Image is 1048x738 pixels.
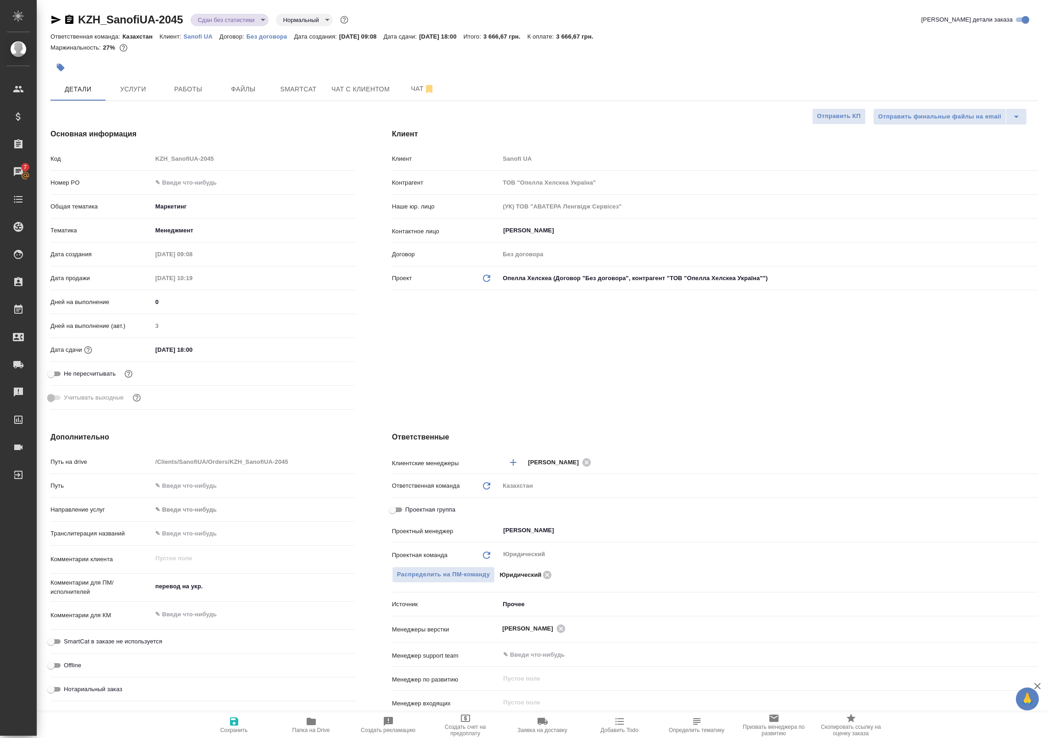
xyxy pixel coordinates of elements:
[166,84,210,95] span: Работы
[502,623,568,634] div: [PERSON_NAME]
[184,33,219,40] p: Sanofi UA
[82,344,94,356] button: Если добавить услуги и заполнить их объемом, то дата рассчитается автоматически
[50,44,103,51] p: Маржинальность:
[273,712,350,738] button: Папка на Drive
[152,455,355,468] input: Пустое поле
[392,699,500,708] p: Менеджер входящих
[392,675,500,684] p: Менеджер по развитию
[392,202,500,211] p: Наше юр. лицо
[50,345,82,355] p: Дата сдачи
[392,600,500,609] p: Источник
[392,274,412,283] p: Проект
[658,712,735,738] button: Определить тематику
[152,579,355,594] textarea: перевод на укр.
[78,13,183,26] a: KZH_SanofiUA-2045
[405,505,455,514] span: Проектная группа
[152,295,355,309] input: ✎ Введи что-нибудь
[152,199,355,214] div: Маркетинг
[338,14,350,26] button: Доп статусы указывают на важность/срочность заказа
[392,154,500,163] p: Клиент
[103,44,117,51] p: 27%
[50,154,152,163] p: Код
[50,321,152,331] p: Дней на выполнение (авт.)
[276,84,320,95] span: Smartcat
[1033,462,1035,463] button: Open
[528,456,594,468] div: [PERSON_NAME]
[517,727,567,733] span: Заявка на доставку
[1033,530,1035,531] button: Open
[419,33,464,40] p: [DATE] 18:00
[499,570,541,580] p: Юридический
[392,459,500,468] p: Клиентские менеджеры
[155,505,344,514] div: ✎ Введи что-нибудь
[280,16,322,24] button: Нормальный
[502,624,559,633] span: [PERSON_NAME]
[159,33,183,40] p: Клиент:
[813,712,890,738] button: Скопировать ссылку на оценку заказа
[195,16,258,24] button: Сдан без статистики
[276,14,333,26] div: Сдан без статистики
[1033,654,1035,656] button: Open
[152,343,232,356] input: ✎ Введи что-нибудь
[152,176,355,189] input: ✎ Введи что-нибудь
[152,223,355,238] div: Менеджмент
[921,15,1013,24] span: [PERSON_NAME] детали заказа
[131,392,143,404] button: Выбери, если сб и вс нужно считать рабочими днями для выполнения заказа.
[152,248,232,261] input: Пустое поле
[502,673,1016,684] input: Пустое поле
[499,248,1038,261] input: Пустое поле
[383,33,419,40] p: Дата сдачи:
[247,32,294,40] a: Без договора
[50,202,152,211] p: Общая тематика
[499,200,1038,213] input: Пустое поле
[817,111,861,122] span: Отправить КП
[18,163,32,172] span: 7
[392,250,500,259] p: Договор
[2,160,34,183] a: 7
[424,84,435,95] svg: Отписаться
[50,432,355,443] h4: Дополнительно
[221,84,265,95] span: Файлы
[427,712,504,738] button: Создать счет на предоплату
[50,178,152,187] p: Номер PO
[502,697,1016,708] input: Пустое поле
[50,611,152,620] p: Комментарии для КМ
[1020,689,1035,709] span: 🙏
[50,529,152,538] p: Транслитерация названий
[878,112,1001,122] span: Отправить финальные файлы на email
[392,567,495,583] span: В заказе уже есть ответственный ПМ или ПМ группа
[294,33,339,40] p: Дата создания:
[499,597,1038,612] div: Прочее
[50,250,152,259] p: Дата создания
[50,481,152,490] p: Путь
[392,227,500,236] p: Контактное лицо
[392,527,500,536] p: Проектный менеджер
[350,712,427,738] button: Создать рекламацию
[191,14,269,26] div: Сдан без статистики
[392,178,500,187] p: Контрагент
[392,481,460,490] p: Ответственная команда
[600,727,638,733] span: Добавить Todo
[873,108,1006,125] button: Отправить финальные файлы на email
[50,274,152,283] p: Дата продажи
[669,727,724,733] span: Определить тематику
[361,727,415,733] span: Создать рекламацию
[401,83,445,95] span: Чат
[152,479,355,492] input: ✎ Введи что-нибудь
[64,393,124,402] span: Учитывать выходные
[64,369,116,378] span: Не пересчитывать
[118,42,129,54] button: 4307.41 RUB;
[432,724,499,737] span: Создать счет на предоплату
[504,712,581,738] button: Заявка на доставку
[50,298,152,307] p: Дней на выполнение
[741,724,807,737] span: Призвать менеджера по развитию
[392,432,1038,443] h4: Ответственные
[528,458,584,467] span: [PERSON_NAME]
[581,712,658,738] button: Добавить Todo
[50,457,152,467] p: Путь на drive
[50,129,355,140] h4: Основная информация
[220,727,248,733] span: Сохранить
[50,57,71,78] button: Добавить тэг
[1033,230,1035,231] button: Open
[50,14,62,25] button: Скопировать ссылку для ЯМессенджера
